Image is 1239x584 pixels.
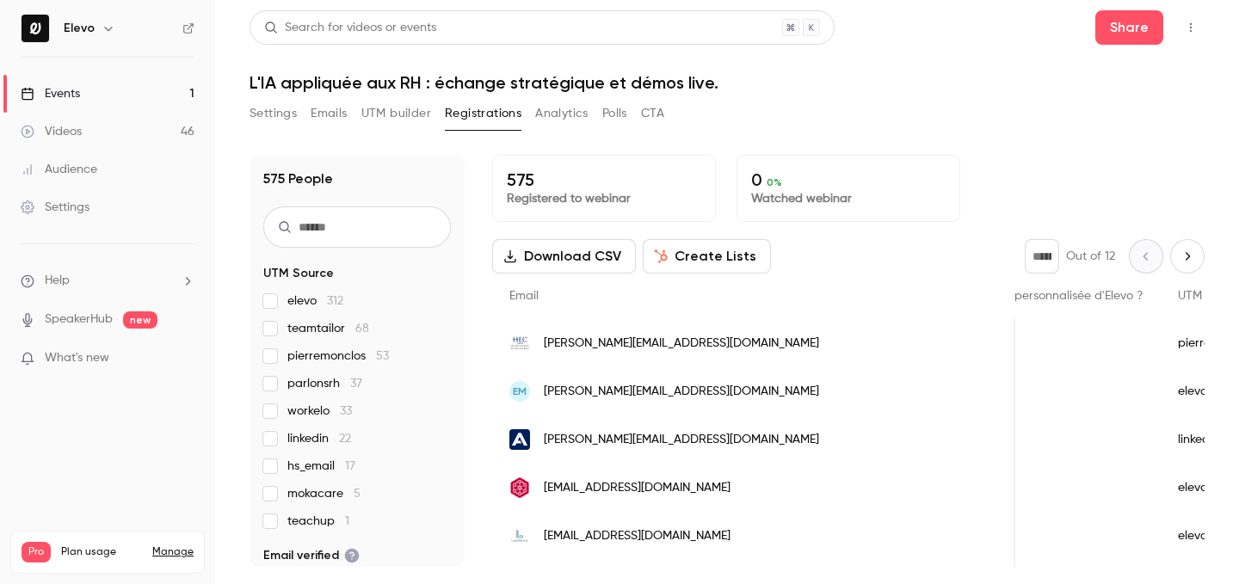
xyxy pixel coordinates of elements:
p: 0 [751,169,946,190]
span: What's new [45,349,109,367]
span: Pro [22,542,51,562]
span: 312 [327,295,343,307]
span: 17 [345,460,355,472]
img: Elevo [22,15,49,42]
div: Audience [21,161,97,178]
span: [PERSON_NAME][EMAIL_ADDRESS][DOMAIN_NAME] [544,383,819,401]
span: new [123,311,157,329]
span: 53 [376,350,389,362]
span: 5 [354,488,361,500]
span: EM [513,384,527,399]
span: linkedin [287,430,351,447]
button: UTM builder [361,100,431,127]
span: mokacare [287,485,361,502]
p: 575 [507,169,701,190]
a: Manage [152,545,194,559]
span: Email [509,290,539,302]
img: paysmariegalante.fr [509,477,530,498]
h1: L'IA appliquée aux RH : échange stratégique et démos live. [250,72,1205,93]
span: [EMAIL_ADDRESS][DOMAIN_NAME] [544,479,730,497]
button: CTA [641,100,664,127]
span: elevo [287,292,343,310]
span: 68 [355,323,369,335]
button: Registrations [445,100,521,127]
a: SpeakerHub [45,310,113,329]
button: Emails [311,100,347,127]
span: Email verified [263,547,360,564]
span: 22 [339,433,351,445]
img: airbus.com [509,429,530,450]
button: Next page [1170,239,1205,274]
span: workelo [287,403,352,420]
span: 0 % [767,176,782,188]
span: teachup [287,513,349,530]
span: 37 [350,378,362,390]
span: [EMAIL_ADDRESS][DOMAIN_NAME] [544,527,730,545]
p: Registered to webinar [507,190,701,207]
button: Download CSV [492,239,636,274]
img: lagarrigue.com [509,526,530,546]
h1: 575 People [263,169,333,189]
button: Polls [602,100,627,127]
div: Events [21,85,80,102]
span: Help [45,272,70,290]
button: Analytics [535,100,589,127]
p: Out of 12 [1066,248,1115,265]
h6: Elevo [64,20,95,37]
span: 1 [345,515,349,527]
span: pierremonclos [287,347,389,365]
span: 33 [340,405,352,417]
span: UTM Source [263,265,334,282]
div: Settings [21,199,89,216]
button: Create Lists [643,239,771,274]
span: Plan usage [61,545,142,559]
button: Settings [250,100,297,127]
li: help-dropdown-opener [21,272,194,290]
span: hs_email [287,458,355,475]
p: Watched webinar [751,190,946,207]
span: teamtailor [287,320,369,337]
span: [PERSON_NAME][EMAIL_ADDRESS][DOMAIN_NAME] [544,335,819,353]
div: Videos [21,123,82,140]
div: Search for videos or events [264,19,436,37]
button: Share [1095,10,1163,45]
span: [PERSON_NAME][EMAIL_ADDRESS][DOMAIN_NAME] [544,431,819,449]
span: parlonsrh [287,375,362,392]
img: hec.edu [509,333,530,353]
